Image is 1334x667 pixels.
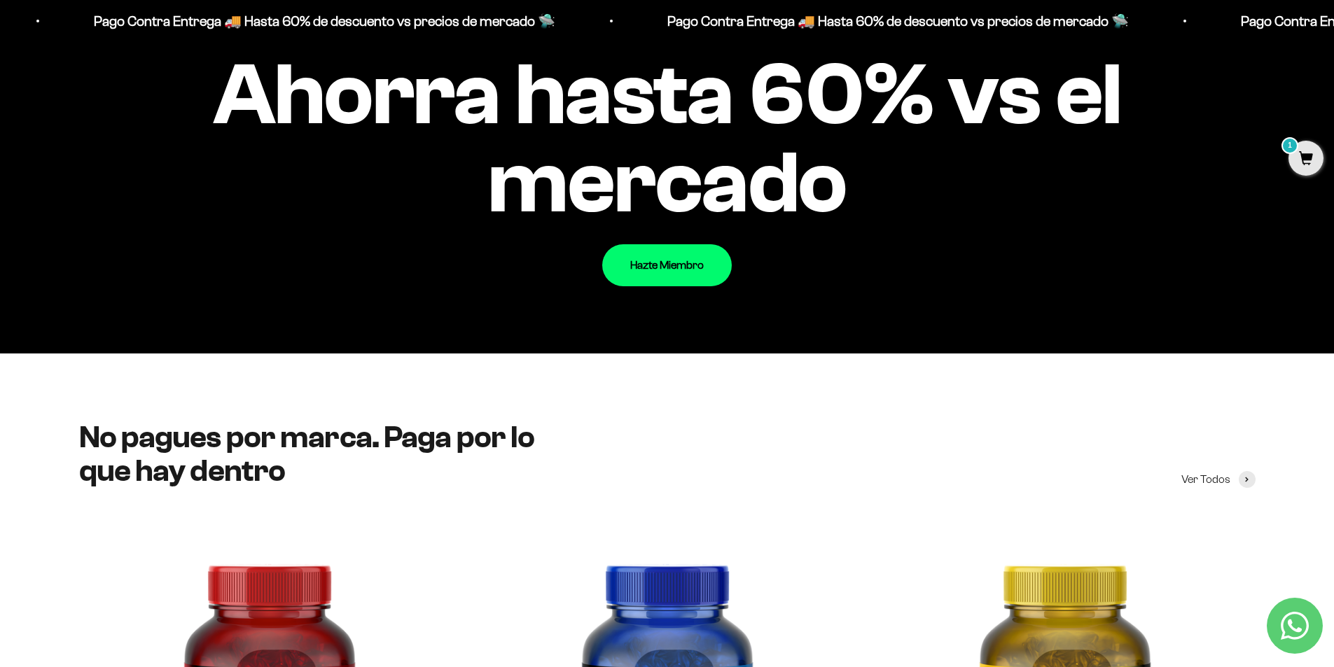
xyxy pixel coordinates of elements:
[79,420,535,488] split-lines: No pagues por marca. Paga por lo que hay dentro
[1281,137,1298,154] mark: 1
[1181,470,1230,489] span: Ver Todos
[602,244,732,286] a: Hazte Miembro
[1181,470,1256,489] a: Ver Todos
[79,50,1256,227] impact-text: Ahorra hasta 60% vs el mercado
[1288,152,1323,167] a: 1
[560,10,1022,32] p: Pago Contra Entrega 🚚 Hasta 60% de descuento vs precios de mercado 🛸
